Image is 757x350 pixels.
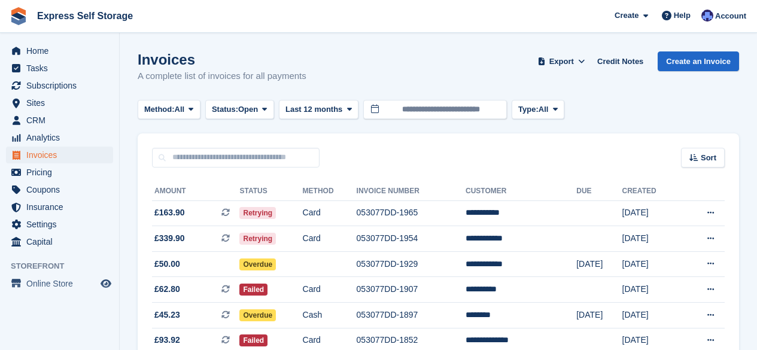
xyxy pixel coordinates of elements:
[144,104,175,115] span: Method:
[357,251,466,277] td: 053077DD-1929
[303,303,357,328] td: Cash
[6,216,113,233] a: menu
[26,181,98,198] span: Coupons
[622,226,682,252] td: [DATE]
[26,42,98,59] span: Home
[622,277,682,303] td: [DATE]
[674,10,691,22] span: Help
[26,112,98,129] span: CRM
[576,251,622,277] td: [DATE]
[6,95,113,111] a: menu
[154,283,180,296] span: £62.80
[303,277,357,303] td: Card
[175,104,185,115] span: All
[512,100,564,120] button: Type: All
[549,56,574,68] span: Export
[303,182,357,201] th: Method
[26,77,98,94] span: Subscriptions
[715,10,746,22] span: Account
[466,182,576,201] th: Customer
[239,182,302,201] th: Status
[576,303,622,328] td: [DATE]
[615,10,639,22] span: Create
[279,100,358,120] button: Last 12 months
[154,258,180,270] span: £50.00
[658,51,739,71] a: Create an Invoice
[357,226,466,252] td: 053077DD-1954
[539,104,549,115] span: All
[303,226,357,252] td: Card
[239,284,267,296] span: Failed
[357,182,466,201] th: Invoice Number
[154,309,180,321] span: £45.23
[212,104,238,115] span: Status:
[26,275,98,292] span: Online Store
[6,275,113,292] a: menu
[239,207,276,219] span: Retrying
[285,104,342,115] span: Last 12 months
[99,276,113,291] a: Preview store
[205,100,274,120] button: Status: Open
[6,199,113,215] a: menu
[138,51,306,68] h1: Invoices
[576,182,622,201] th: Due
[357,303,466,328] td: 053077DD-1897
[26,60,98,77] span: Tasks
[622,182,682,201] th: Created
[239,258,276,270] span: Overdue
[239,233,276,245] span: Retrying
[239,309,276,321] span: Overdue
[535,51,588,71] button: Export
[6,60,113,77] a: menu
[26,95,98,111] span: Sites
[26,164,98,181] span: Pricing
[6,147,113,163] a: menu
[154,232,185,245] span: £339.90
[26,129,98,146] span: Analytics
[592,51,648,71] a: Credit Notes
[622,303,682,328] td: [DATE]
[303,200,357,226] td: Card
[11,260,119,272] span: Storefront
[238,104,258,115] span: Open
[138,69,306,83] p: A complete list of invoices for all payments
[154,206,185,219] span: £163.90
[26,216,98,233] span: Settings
[154,334,180,346] span: £93.92
[6,181,113,198] a: menu
[701,10,713,22] img: Vahnika Batchu
[357,277,466,303] td: 053077DD-1907
[622,251,682,277] td: [DATE]
[6,164,113,181] a: menu
[701,152,716,164] span: Sort
[357,200,466,226] td: 053077DD-1965
[26,147,98,163] span: Invoices
[622,200,682,226] td: [DATE]
[10,7,28,25] img: stora-icon-8386f47178a22dfd0bd8f6a31ec36ba5ce8667c1dd55bd0f319d3a0aa187defe.svg
[6,129,113,146] a: menu
[239,334,267,346] span: Failed
[6,233,113,250] a: menu
[6,112,113,129] a: menu
[32,6,138,26] a: Express Self Storage
[6,77,113,94] a: menu
[6,42,113,59] a: menu
[518,104,539,115] span: Type:
[26,199,98,215] span: Insurance
[26,233,98,250] span: Capital
[138,100,200,120] button: Method: All
[152,182,239,201] th: Amount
